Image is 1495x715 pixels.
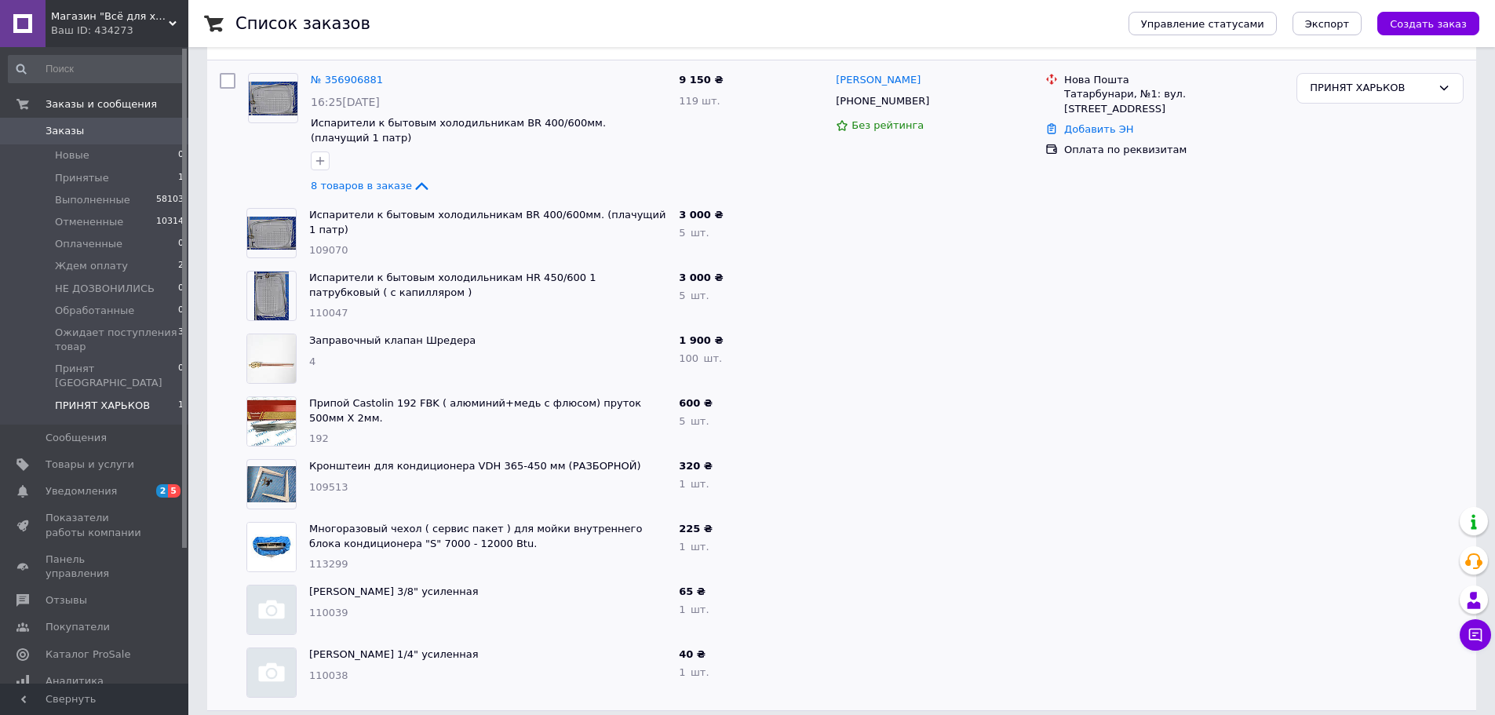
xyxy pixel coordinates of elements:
a: Заправочный клапан Шредера [309,334,476,346]
span: 2 [178,259,184,273]
span: Новые [55,148,89,162]
span: Товары и услуги [46,458,134,472]
span: Заказы [46,124,84,138]
span: Управление статусами [1141,18,1264,30]
span: 119 шт. [679,95,720,107]
img: Фото товару [247,466,296,503]
span: НЕ ДОЗВОНИЛИСЬ [55,282,155,296]
span: Магазин "Всё для холода" Запчасти и комплектующие к холодильному оборудованию и Стиральным машинам [51,9,169,24]
span: Панель управления [46,553,145,581]
button: Чат с покупателем [1460,619,1491,651]
div: ПРИНЯТ ХАРЬКОВ [1310,80,1431,97]
span: 5 шт. [679,227,709,239]
span: [PHONE_NUMBER] [836,95,929,107]
span: Показатели работы компании [46,511,145,539]
a: [PERSON_NAME] 3/8" усиленная [309,585,479,597]
div: Татарбунари, №1: вул. [STREET_ADDRESS] [1064,87,1284,115]
span: Сообщения [46,431,107,445]
a: Испарители к бытовым холодильникам ВR 400/600мм. (плачущий 1 патр) [309,209,666,235]
a: Кронштеин для кондиционера VDH 365-450 мм (РАЗБОРНОЙ) [309,460,641,472]
span: Принятые [55,171,109,185]
img: Фото товару [247,648,296,697]
img: Фото товару [249,82,297,115]
span: Принят [GEOGRAPHIC_DATA] [55,362,178,390]
span: 1 шт. [679,541,709,553]
img: Фото товару [247,585,296,634]
span: 1 [178,399,184,413]
span: 0 [178,304,184,318]
button: Создать заказ [1377,12,1479,35]
span: 109513 [309,481,348,493]
span: Заказы и сообщения [46,97,157,111]
img: Фото товару [247,217,296,250]
span: 40 ₴ [679,648,706,660]
span: Выполненные [55,193,130,207]
span: 1 шт. [679,478,709,490]
span: Обработанные [55,304,134,318]
span: 0 [178,362,184,390]
span: 1 900 ₴ [679,334,723,346]
a: Фото товару [248,73,298,123]
span: Экспорт [1305,18,1349,30]
img: Фото товару [247,334,296,383]
span: 1 шт. [679,604,709,615]
span: 110047 [309,307,348,319]
span: 0 [178,148,184,162]
button: Управление статусами [1129,12,1277,35]
span: 2 [156,484,169,498]
a: 8 товаров в заказе [311,180,431,192]
div: Оплата по реквизитам [1064,143,1284,157]
span: 3 000 ₴ [679,272,723,283]
span: 225 ₴ [679,523,713,534]
span: 3 000 ₴ [679,209,723,221]
span: 600 ₴ [679,397,713,409]
span: 0 [178,237,184,251]
div: Нова Пошта [1064,73,1284,87]
span: 100 шт. [679,352,722,364]
span: 1 [178,171,184,185]
span: 5 [168,484,180,498]
img: Фото товару [247,397,296,446]
span: Аналитика [46,674,104,688]
h1: Список заказов [235,14,370,33]
span: 0 [178,282,184,296]
a: № 356906881 [311,74,383,86]
span: 110038 [309,669,348,681]
button: Экспорт [1293,12,1362,35]
span: 192 [309,432,329,444]
div: Ваш ID: 434273 [51,24,188,38]
a: [PERSON_NAME] [836,73,921,88]
span: Покупатели [46,620,110,634]
span: 65 ₴ [679,585,706,597]
img: Фото товару [254,272,288,320]
span: Ожидает поступления товар [55,326,178,354]
span: 109070 [309,244,348,256]
span: Оплаченные [55,237,122,251]
span: 16:25[DATE] [311,96,380,108]
span: 5 шт. [679,290,709,301]
a: Припой Castolin 192 FBK ( алюминий+медь с флюсом) пруток 500мм Х 2мм. [309,397,641,424]
input: Поиск [8,55,185,83]
a: Создать заказ [1362,17,1479,29]
span: 58103 [156,193,184,207]
span: 10314 [156,215,184,229]
span: Создать заказ [1390,18,1467,30]
a: Испарители к бытовым холодильникам HR 450/600 1 патрубковый ( с капилляром ) [309,272,596,298]
span: Отзывы [46,593,87,607]
span: 110039 [309,607,348,618]
span: 8 товаров в заказе [311,180,412,192]
a: Испарители к бытовым холодильникам ВR 400/600мм. (плачущий 1 патр) [311,117,606,144]
span: 113299 [309,558,348,570]
span: Без рейтинга [851,119,924,131]
a: Многоразовый чехол ( сервис пакет ) для мойки внутреннего блока кондиционера "S" 7000 - 12000 Btu. [309,523,642,549]
span: 1 шт. [679,666,709,678]
span: 5 шт. [679,415,709,427]
span: ПРИНЯТ ХАРЬКОВ [55,399,150,413]
img: Фото товару [247,523,296,571]
span: 4 [309,356,315,367]
span: 3 [178,326,184,354]
a: [PERSON_NAME] 1/4" усиленная [309,648,479,660]
span: 9 150 ₴ [679,74,723,86]
span: Отмененные [55,215,123,229]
